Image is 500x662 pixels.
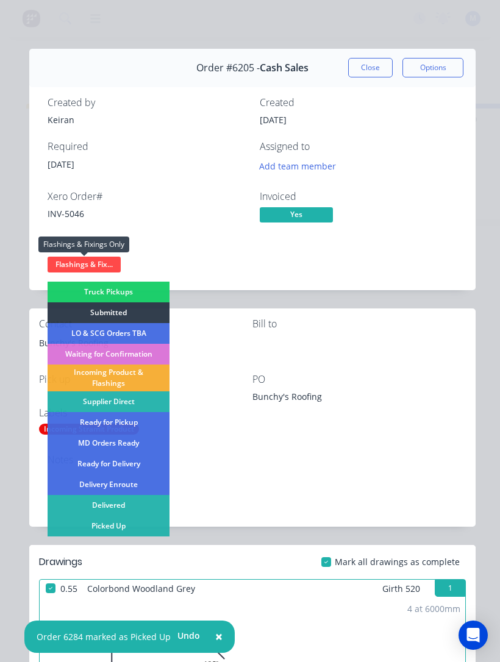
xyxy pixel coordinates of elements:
[260,97,457,109] div: Created
[48,365,170,391] div: Incoming Product & Flashings
[48,412,170,433] div: Ready for Pickup
[459,621,488,650] div: Open Intercom Messenger
[48,191,245,202] div: Xero Order #
[382,580,420,597] span: Girth 520
[48,282,170,302] div: Truck Pickups
[48,207,245,220] div: INV-5046
[48,257,121,272] span: Flashings & Fix...
[39,555,82,569] div: Drawings
[260,114,287,126] span: [DATE]
[48,495,170,516] div: Delivered
[260,158,343,174] button: Add team member
[196,62,260,74] span: Order #6205 -
[39,318,252,330] div: Contact
[39,335,252,352] div: Bunchy's Roofing
[260,141,457,152] div: Assigned to
[48,433,170,454] div: MD Orders Ready
[48,454,457,466] div: Notes
[260,207,333,222] span: Yes
[48,113,245,126] div: Keiran
[48,257,121,275] button: Flashings & Fix...
[39,407,252,419] div: Labels
[48,302,170,323] div: Submitted
[253,158,343,174] button: Add team member
[348,58,393,77] button: Close
[335,555,460,568] span: Mark all drawings as complete
[260,62,309,74] span: Cash Sales
[48,454,170,474] div: Ready for Delivery
[407,602,460,615] div: 4 at 6000mm
[39,335,252,374] div: Bunchy's Roofing
[203,622,235,652] button: Close
[48,516,170,536] div: Picked Up
[252,318,466,330] div: Bill to
[252,374,466,385] div: PO
[48,391,170,412] div: Supplier Direct
[39,424,139,435] div: Incoming Stramit Product
[48,240,245,252] div: Status
[37,630,171,643] div: Order 6284 marked as Picked Up
[38,237,129,252] div: Flashings & Fixings Only
[39,374,252,385] div: Pick up
[171,627,207,645] button: Undo
[48,323,170,344] div: LO & SCG Orders TBA
[55,580,82,597] span: 0.55
[215,628,223,645] span: ×
[48,97,245,109] div: Created by
[260,191,457,202] div: Invoiced
[48,141,245,152] div: Required
[48,158,74,170] span: [DATE]
[435,580,465,597] button: 1
[252,390,405,407] div: Bunchy's Roofing
[82,580,200,597] span: Colorbond Woodland Grey
[48,344,170,365] div: Waiting for Confirmation
[402,58,463,77] button: Options
[48,474,170,495] div: Delivery Enroute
